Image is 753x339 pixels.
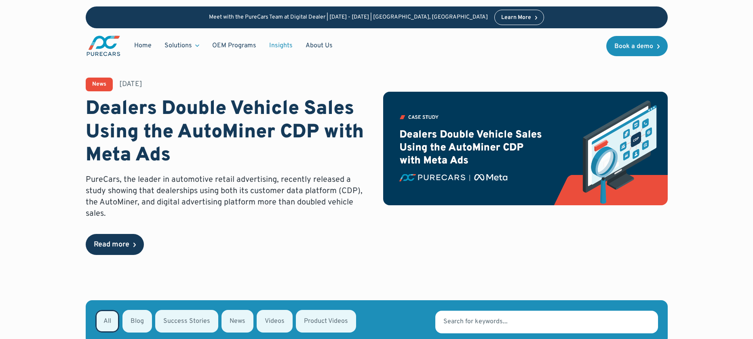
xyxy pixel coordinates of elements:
div: Solutions [165,41,192,50]
a: Read more [86,234,144,255]
img: purecars logo [86,35,121,57]
input: Search for keywords... [435,311,658,333]
a: Home [128,38,158,53]
p: Meet with the PureCars Team at Digital Dealer | [DATE] - [DATE] | [GEOGRAPHIC_DATA], [GEOGRAPHIC_... [209,14,488,21]
a: main [86,35,121,57]
a: Learn More [494,10,544,25]
div: News [92,82,106,87]
p: PureCars, the leader in automotive retail advertising, recently released a study showing that dea... [86,174,370,219]
a: About Us [299,38,339,53]
div: Read more [94,241,129,248]
div: [DATE] [119,79,142,89]
a: OEM Programs [206,38,263,53]
a: Insights [263,38,299,53]
div: Solutions [158,38,206,53]
h1: Dealers Double Vehicle Sales Using the AutoMiner CDP with Meta Ads [86,98,370,168]
div: Learn More [501,15,531,21]
div: Book a demo [614,43,653,50]
a: Book a demo [606,36,668,56]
